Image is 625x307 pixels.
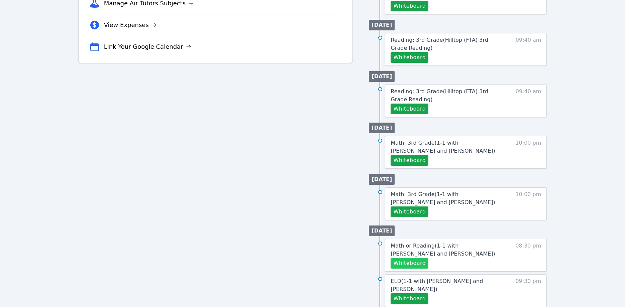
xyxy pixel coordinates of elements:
li: [DATE] [369,20,395,30]
a: Reading: 3rd Grade(Hilltop (FTA) 3rd Grade Reading) [391,88,503,104]
a: Math or Reading(1-1 with [PERSON_NAME] and [PERSON_NAME]) [391,242,503,258]
li: [DATE] [369,71,395,82]
button: Whiteboard [391,104,428,114]
span: 08:30 pm [515,242,541,269]
a: ELD(1-1 with [PERSON_NAME] and [PERSON_NAME]) [391,277,503,293]
button: Whiteboard [391,206,428,217]
a: Math: 3rd Grade(1-1 with [PERSON_NAME] and [PERSON_NAME]) [391,190,503,206]
a: Math: 3rd Grade(1-1 with [PERSON_NAME] and [PERSON_NAME]) [391,139,503,155]
span: ELD ( 1-1 with [PERSON_NAME] and [PERSON_NAME] ) [391,278,483,292]
span: Reading: 3rd Grade ( Hilltop (FTA) 3rd Grade Reading ) [391,37,488,51]
li: [DATE] [369,225,395,236]
span: 09:30 pm [515,277,541,304]
li: [DATE] [369,123,395,133]
span: 09:40 am [516,88,541,114]
span: 10:00 pm [515,139,541,166]
li: [DATE] [369,174,395,185]
span: Reading: 3rd Grade ( Hilltop (FTA) 3rd Grade Reading ) [391,88,488,103]
span: Math or Reading ( 1-1 with [PERSON_NAME] and [PERSON_NAME] ) [391,243,495,257]
a: View Expenses [104,20,157,30]
button: Whiteboard [391,52,428,63]
span: Math: 3rd Grade ( 1-1 with [PERSON_NAME] and [PERSON_NAME] ) [391,140,495,154]
a: Link Your Google Calendar [104,42,191,51]
button: Whiteboard [391,258,428,269]
button: Whiteboard [391,293,428,304]
a: Reading: 3rd Grade(Hilltop (FTA) 3rd Grade Reading) [391,36,503,52]
span: 09:40 am [516,36,541,63]
span: 10:00 pm [515,190,541,217]
span: Math: 3rd Grade ( 1-1 with [PERSON_NAME] and [PERSON_NAME] ) [391,191,495,205]
button: Whiteboard [391,1,428,11]
button: Whiteboard [391,155,428,166]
